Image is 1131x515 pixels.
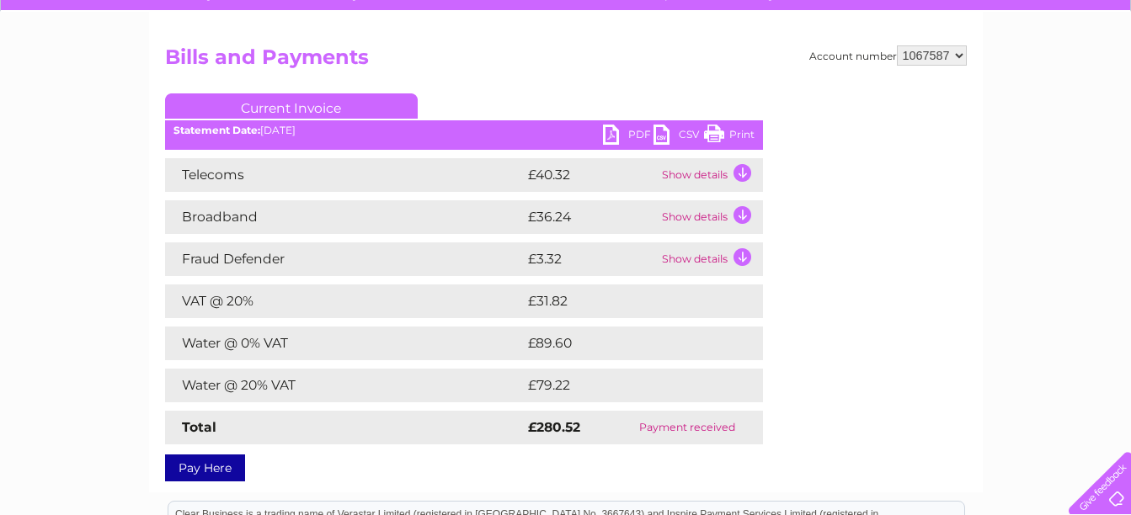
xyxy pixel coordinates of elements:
td: £40.32 [524,158,658,192]
td: Broadband [165,200,524,234]
td: Show details [658,200,763,234]
a: CSV [654,125,704,149]
h2: Bills and Payments [165,45,967,77]
a: PDF [603,125,654,149]
td: £89.60 [524,327,730,360]
a: Blog [984,72,1009,84]
img: logo.png [40,44,125,95]
strong: Total [182,419,216,435]
div: Account number [809,45,967,66]
td: Telecoms [165,158,524,192]
td: Show details [658,158,763,192]
td: VAT @ 20% [165,284,524,318]
a: Print [704,125,755,149]
a: Contact [1019,72,1060,84]
a: Pay Here [165,454,245,481]
td: £36.24 [524,200,658,234]
a: Current Invoice [165,93,418,119]
td: Show details [658,242,763,276]
div: Clear Business is a trading name of Verastar Limited (registered in [GEOGRAPHIC_DATA] No. 3667643... [168,9,964,82]
td: Payment received [611,411,763,444]
td: Water @ 20% VAT [165,369,524,402]
a: Energy [877,72,914,84]
a: Telecoms [924,72,974,84]
td: Water @ 0% VAT [165,327,524,360]
td: £31.82 [524,284,728,318]
b: Statement Date: [173,124,260,136]
a: Water [835,72,867,84]
td: £79.22 [524,369,728,402]
strong: £280.52 [528,419,580,435]
a: 0333 014 3131 [814,8,930,29]
td: Fraud Defender [165,242,524,276]
div: [DATE] [165,125,763,136]
a: Log out [1075,72,1115,84]
td: £3.32 [524,242,658,276]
